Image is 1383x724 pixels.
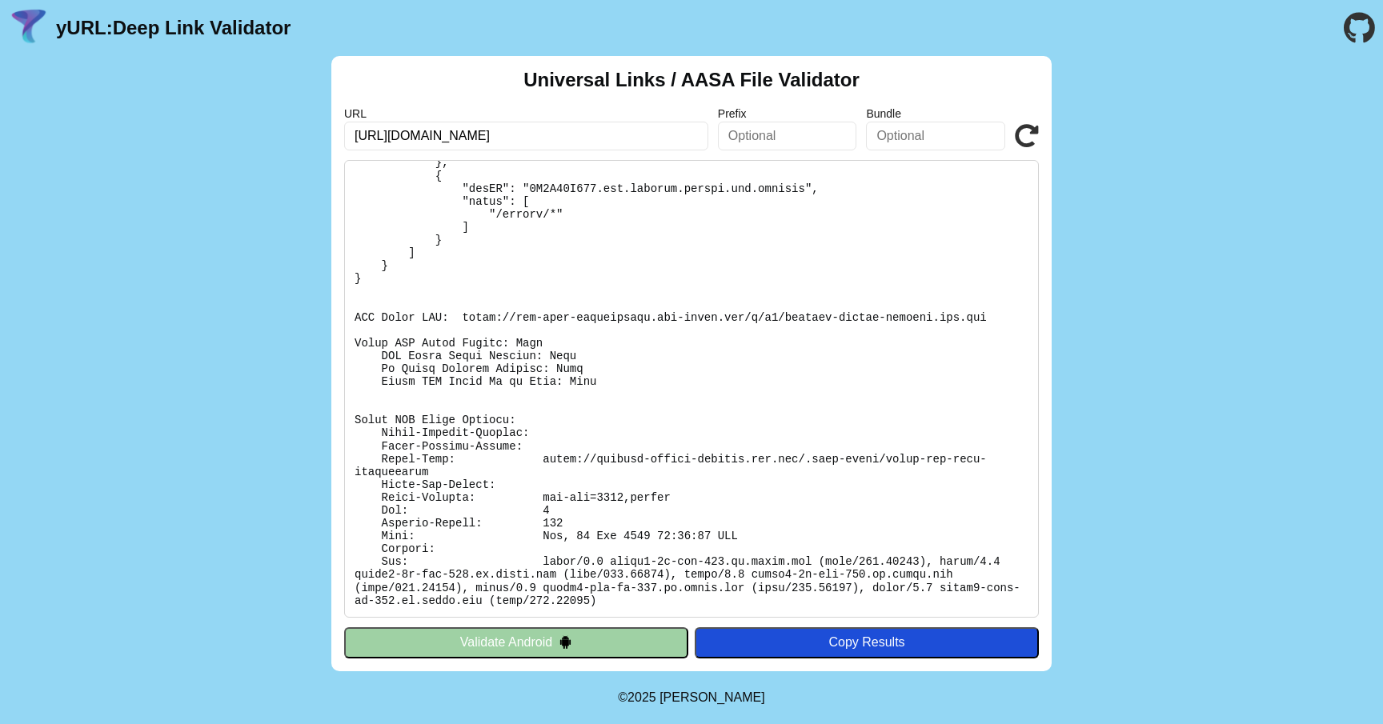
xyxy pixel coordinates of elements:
button: Validate Android [344,627,688,658]
div: Copy Results [703,635,1031,650]
span: 2025 [627,690,656,704]
footer: © [618,671,764,724]
img: droidIcon.svg [559,635,572,649]
img: yURL Logo [8,7,50,49]
input: Optional [718,122,857,150]
a: Michael Ibragimchayev's Personal Site [659,690,765,704]
pre: Lorem ipsu do: sitam://consect-adipis-elitsed.doe.tem/.inci-utlab/etdol-mag-aliq-enimadminim Ve Q... [344,160,1039,618]
input: Optional [866,122,1005,150]
h2: Universal Links / AASA File Validator [523,69,860,91]
label: Bundle [866,107,1005,120]
input: Required [344,122,708,150]
button: Copy Results [695,627,1039,658]
label: URL [344,107,708,120]
a: yURL:Deep Link Validator [56,17,291,39]
label: Prefix [718,107,857,120]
